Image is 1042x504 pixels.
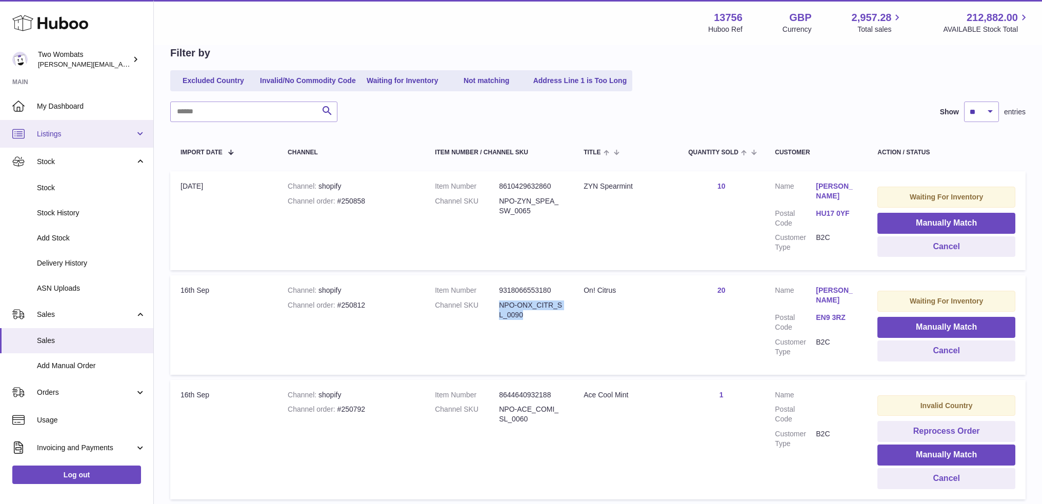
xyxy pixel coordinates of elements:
[288,300,414,310] div: #250812
[688,149,738,156] span: Quantity Sold
[816,233,857,252] dd: B2C
[816,286,857,305] a: [PERSON_NAME]
[877,340,1015,361] button: Cancel
[940,107,959,117] label: Show
[783,25,812,34] div: Currency
[816,313,857,322] a: EN9 3RZ
[170,380,277,499] td: 16th Sep
[499,196,563,216] dd: NPO-ZYN_SPEA_SW_0065
[435,286,499,295] dt: Item Number
[719,391,724,399] a: 1
[170,275,277,374] td: 16th Sep
[37,208,146,218] span: Stock History
[852,11,904,34] a: 2,957.28 Total sales
[775,390,816,400] dt: Name
[584,390,668,400] div: Ace Cool Mint
[170,46,210,60] h2: Filter by
[877,236,1015,257] button: Cancel
[943,11,1030,34] a: 212,882.00 AVAILABLE Stock Total
[362,72,444,89] a: Waiting for Inventory
[170,171,277,270] td: [DATE]
[775,209,816,228] dt: Postal Code
[816,182,857,201] a: [PERSON_NAME]
[1004,107,1026,117] span: entries
[584,286,668,295] div: On! Citrus
[967,11,1018,25] span: 212,882.00
[288,286,318,294] strong: Channel
[446,72,528,89] a: Not matching
[857,25,903,34] span: Total sales
[877,149,1015,156] div: Action / Status
[499,300,563,320] dd: NPO-ONX_CITR_SL_0090
[288,405,414,414] div: #250792
[435,182,499,191] dt: Item Number
[288,149,414,156] div: Channel
[256,72,359,89] a: Invalid/No Commodity Code
[530,72,631,89] a: Address Line 1 is Too Long
[920,401,973,410] strong: Invalid Country
[775,286,816,308] dt: Name
[714,11,743,25] strong: 13756
[775,337,816,357] dt: Customer Type
[499,405,563,424] dd: NPO-ACE_COMI_SL_0060
[37,284,146,293] span: ASN Uploads
[288,286,414,295] div: shopify
[37,183,146,193] span: Stock
[877,468,1015,489] button: Cancel
[288,301,337,309] strong: Channel order
[877,445,1015,466] button: Manually Match
[717,286,726,294] a: 20
[499,182,563,191] dd: 8610429632860
[584,182,668,191] div: ZYN Spearmint
[584,149,600,156] span: Title
[288,390,414,400] div: shopify
[499,286,563,295] dd: 9318066553180
[877,213,1015,234] button: Manually Match
[12,466,141,484] a: Log out
[37,129,135,139] span: Listings
[816,209,857,218] a: HU17 0YF
[37,310,135,319] span: Sales
[816,337,857,357] dd: B2C
[288,196,414,206] div: #250858
[37,336,146,346] span: Sales
[717,182,726,190] a: 10
[38,60,260,68] span: [PERSON_NAME][EMAIL_ADDRESS][PERSON_NAME][DOMAIN_NAME]
[37,258,146,268] span: Delivery History
[181,149,223,156] span: Import date
[288,182,414,191] div: shopify
[37,415,146,425] span: Usage
[877,421,1015,442] button: Reprocess Order
[775,233,816,252] dt: Customer Type
[435,405,499,424] dt: Channel SKU
[499,390,563,400] dd: 8644640932188
[910,193,983,201] strong: Waiting For Inventory
[435,300,499,320] dt: Channel SKU
[435,390,499,400] dt: Item Number
[288,182,318,190] strong: Channel
[775,182,816,204] dt: Name
[288,391,318,399] strong: Channel
[435,196,499,216] dt: Channel SKU
[12,52,28,67] img: adam.randall@twowombats.com
[435,149,563,156] div: Item Number / Channel SKU
[775,313,816,332] dt: Postal Code
[288,405,337,413] strong: Channel order
[775,429,816,449] dt: Customer Type
[37,157,135,167] span: Stock
[37,361,146,371] span: Add Manual Order
[37,443,135,453] span: Invoicing and Payments
[708,25,743,34] div: Huboo Ref
[37,102,146,111] span: My Dashboard
[775,405,816,424] dt: Postal Code
[775,149,857,156] div: Customer
[877,317,1015,338] button: Manually Match
[38,50,130,69] div: Two Wombats
[288,197,337,205] strong: Channel order
[37,388,135,397] span: Orders
[852,11,892,25] span: 2,957.28
[910,297,983,305] strong: Waiting For Inventory
[789,11,811,25] strong: GBP
[172,72,254,89] a: Excluded Country
[37,233,146,243] span: Add Stock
